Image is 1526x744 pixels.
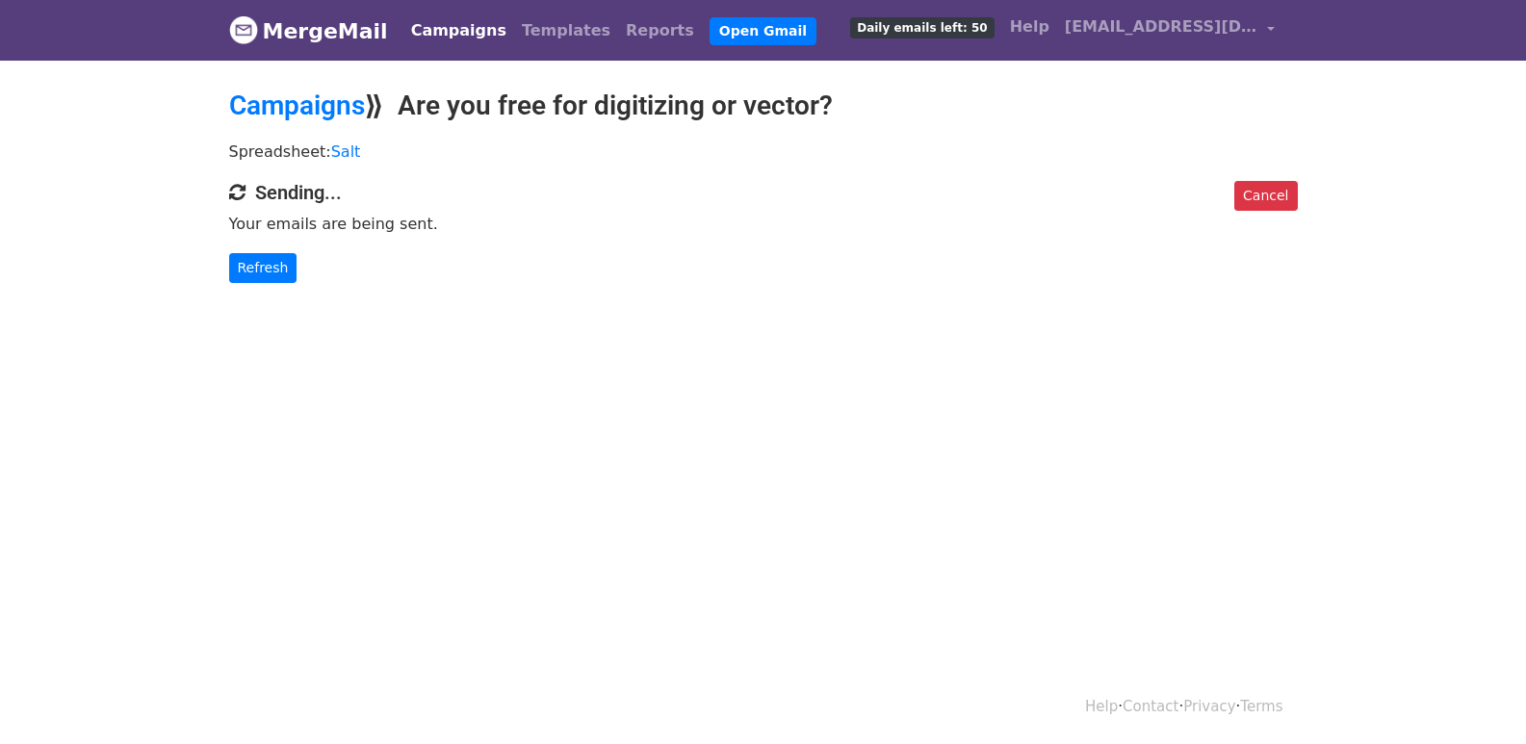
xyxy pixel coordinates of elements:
p: Spreadsheet: [229,141,1298,162]
a: Help [1085,698,1118,715]
a: Privacy [1183,698,1235,715]
a: Terms [1240,698,1282,715]
a: Contact [1123,698,1178,715]
a: Daily emails left: 50 [842,8,1001,46]
img: MergeMail logo [229,15,258,44]
a: Campaigns [229,90,365,121]
p: Your emails are being sent. [229,214,1298,234]
a: Cancel [1234,181,1297,211]
h4: Sending... [229,181,1298,204]
a: Reports [618,12,702,50]
a: [EMAIL_ADDRESS][DOMAIN_NAME] [1057,8,1282,53]
a: Templates [514,12,618,50]
a: Help [1002,8,1057,46]
a: MergeMail [229,11,388,51]
a: Refresh [229,253,297,283]
a: Open Gmail [710,17,816,45]
a: Salt [331,142,361,161]
span: [EMAIL_ADDRESS][DOMAIN_NAME] [1065,15,1257,38]
h2: ⟫ Are you free for digitizing or vector? [229,90,1298,122]
span: Daily emails left: 50 [850,17,994,38]
a: Campaigns [403,12,514,50]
